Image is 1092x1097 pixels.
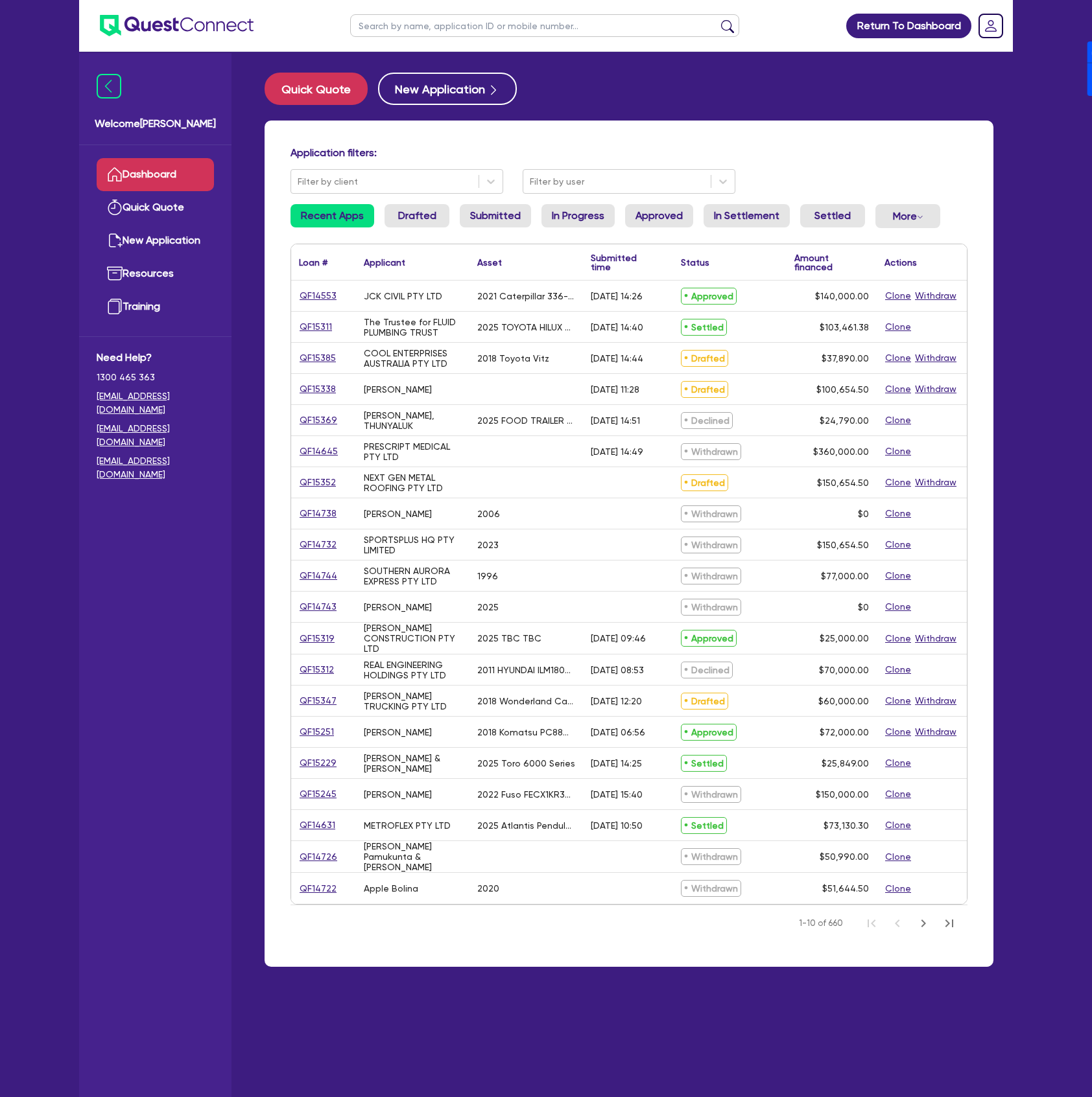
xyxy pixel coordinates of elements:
div: [DATE] 14:49 [591,446,643,457]
button: Clone [884,724,912,739]
button: Withdraw [914,475,957,490]
button: Clone [884,881,912,896]
div: 2018 Toyota Vitz [477,353,549,364]
div: Applicant [364,258,405,267]
div: [PERSON_NAME] [364,789,432,800]
span: $50,990.00 [820,851,869,862]
div: COOL ENTERPRISES AUSTRALIA PTY LTD [364,348,462,369]
span: 1300 465 363 [97,371,214,384]
a: QF14631 [299,818,336,833]
div: 2011 HYUNDAI ILM1800TT SYCNC LATHE [477,665,575,675]
span: Approved [681,288,737,305]
button: Withdraw [914,288,957,303]
span: $150,654.50 [817,540,869,550]
button: Clone [884,351,912,365]
span: Drafted [681,381,728,398]
span: $0 [858,509,869,519]
span: Welcome [PERSON_NAME] [95,116,216,132]
a: QF15385 [299,351,337,365]
div: REAL ENGINEERING HOLDINGS PTY LTD [364,660,462,680]
div: NEXT GEN METAL ROOFING PTY LTD [364,472,462,493]
a: In Settlement [704,204,790,227]
a: Settled [800,204,865,227]
span: $360,000.00 [813,446,869,457]
button: Clone [884,662,912,677]
span: Approved [681,630,737,647]
span: $24,790.00 [820,415,869,426]
h4: Application filters: [291,146,967,159]
a: Dashboard [97,158,214,191]
span: $72,000.00 [820,727,869,737]
a: Dropdown toggle [974,9,1008,43]
button: Clone [884,631,912,646]
span: Declined [681,662,733,678]
div: 2025 FOOD TRAILER FOOD TRAILER [477,415,575,426]
button: First Page [859,910,884,936]
button: Clone [884,693,912,708]
a: Training [97,290,214,323]
a: QF15319 [299,631,335,646]
a: [EMAIL_ADDRESS][DOMAIN_NAME] [97,389,214,417]
span: 1-10 of 660 [799,917,843,930]
div: Loan # [299,258,327,267]
button: Last Page [936,910,962,936]
div: [PERSON_NAME] [364,727,432,737]
div: Apple Bolina [364,883,418,894]
span: Withdrawn [681,599,741,616]
span: Withdrawn [681,848,741,865]
span: Settled [681,319,727,336]
span: Withdrawn [681,880,741,897]
div: [DATE] 14:40 [591,322,643,332]
button: Previous Page [884,910,910,936]
span: Settled [681,755,727,772]
div: [DATE] 08:53 [591,665,644,675]
div: [DATE] 14:51 [591,415,640,426]
a: Return To Dashboard [846,14,971,38]
a: New Application [378,73,517,105]
span: $150,000.00 [816,789,869,800]
span: Withdrawn [681,505,741,522]
span: $60,000.00 [818,696,869,706]
span: $103,461.38 [820,322,869,332]
a: Resources [97,257,214,290]
span: $25,000.00 [820,633,869,643]
div: [DATE] 15:40 [591,789,643,800]
div: 2018 Komatsu PC88MR [477,727,575,737]
button: Clone [884,599,912,614]
span: $51,644.50 [822,883,869,894]
a: Drafted [385,204,449,227]
div: [PERSON_NAME] [364,384,432,395]
div: [DATE] 12:20 [591,696,642,706]
div: 2018 Wonderland Caravan [477,696,575,706]
a: QF14553 [299,288,337,303]
span: Drafted [681,474,728,491]
a: QF14732 [299,537,337,552]
div: [PERSON_NAME] & [PERSON_NAME] [364,753,462,774]
div: [DATE] 10:50 [591,820,643,831]
div: 2021 Caterpillar 336-07GC Excavator [477,291,575,301]
div: PRESCRIPT MEDICAL PTY LTD [364,441,462,462]
input: Search by name, application ID or mobile number... [350,14,739,37]
span: $150,654.50 [817,478,869,488]
button: Withdraw [914,693,957,708]
div: 2022 Fuso FECX1KR3SFBD [477,789,575,800]
button: Clone [884,849,912,864]
div: 2006 [477,509,500,519]
div: [DATE] 14:26 [591,291,643,301]
div: Actions [884,258,917,267]
a: In Progress [541,204,615,227]
span: $140,000.00 [815,291,869,301]
span: $25,849.00 [822,758,869,768]
div: METROFLEX PTY LTD [364,820,451,831]
button: Clone [884,537,912,552]
div: SPORTSPLUS HQ PTY LIMITED [364,535,462,555]
span: $37,890.00 [822,353,869,364]
button: Clone [884,382,912,397]
a: QF15311 [299,319,333,334]
div: [DATE] 06:56 [591,727,645,737]
span: Withdrawn [681,568,741,584]
div: Amount financed [794,253,869,271]
img: quick-quote [107,200,123,215]
div: 2025 TOYOTA HILUX SR5 DOUBLE CAB UTILITY [477,322,575,332]
a: Quick Quote [265,73,378,105]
